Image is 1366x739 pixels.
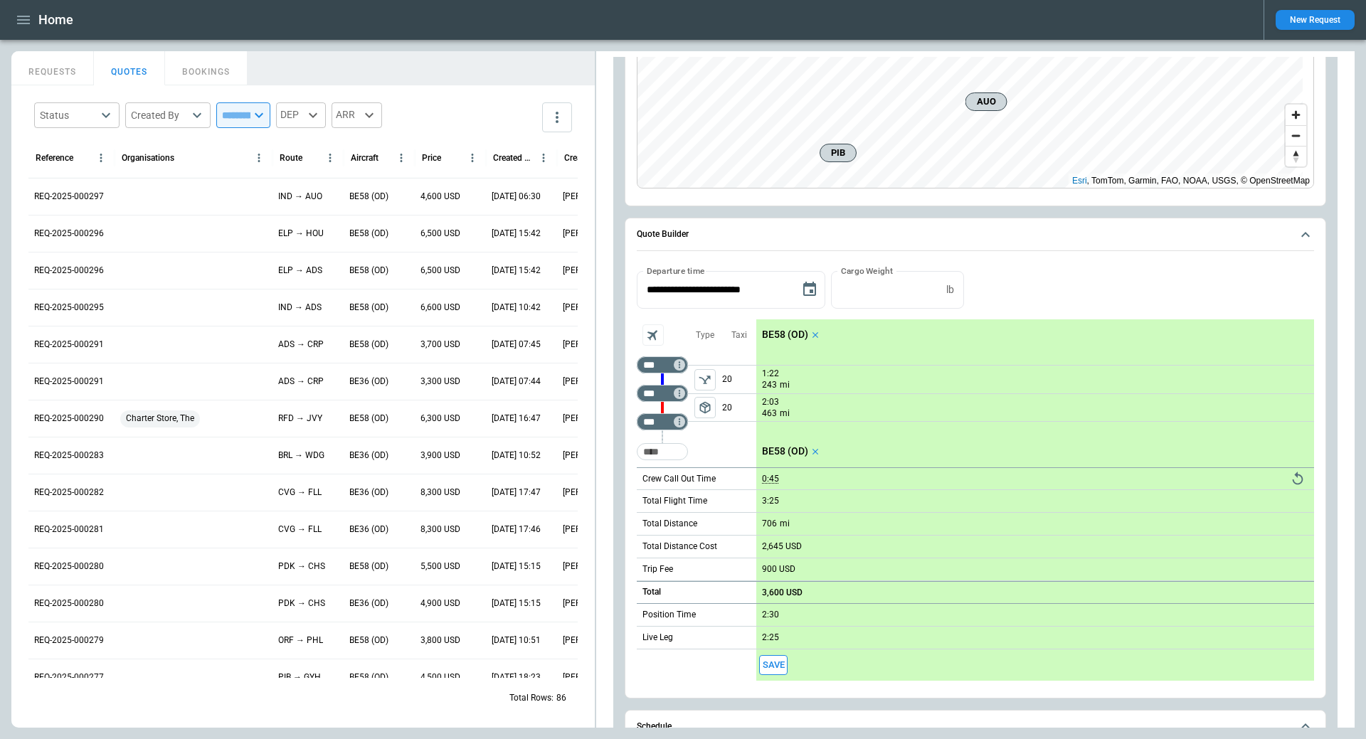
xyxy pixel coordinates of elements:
p: IND → AUO [278,191,322,203]
button: Choose date, selected date is Sep 25, 2025 [795,275,824,304]
p: 3,900 USD [420,450,460,462]
p: Taxi [731,329,747,341]
p: Total Rows: [509,692,554,704]
div: Price [422,153,441,163]
span: package_2 [698,400,712,415]
p: REQ-2025-000283 [34,450,104,462]
p: BE58 (OD) [762,445,808,457]
p: mi [780,408,790,420]
p: BE58 (OD) [349,339,388,351]
p: mi [780,518,790,530]
p: BE36 (OD) [349,376,388,388]
p: 09/22/2025 15:42 [492,228,541,240]
p: 3,800 USD [420,634,460,647]
button: left aligned [694,397,716,418]
p: 09/22/2025 15:42 [492,265,541,277]
div: , TomTom, Garmin, FAO, NOAA, USGS, © OpenStreetMap [1072,174,1310,188]
p: [PERSON_NAME] [563,339,623,351]
p: 2:03 [762,397,779,408]
p: 243 [762,379,777,391]
p: ORF → PHL [278,634,323,647]
p: [PERSON_NAME] [563,191,623,203]
p: 900 USD [762,564,795,575]
p: Total Distance [642,518,697,530]
p: 4,900 USD [420,597,460,610]
p: REQ-2025-000279 [34,634,104,647]
p: mi [780,379,790,391]
p: 2:30 [762,610,779,620]
p: REQ-2025-000290 [34,413,104,425]
p: [PERSON_NAME] [563,634,623,647]
h6: Quote Builder [637,230,689,239]
p: [PERSON_NAME] [563,376,623,388]
p: Position Time [642,609,696,621]
p: BE58 (OD) [762,329,808,341]
p: BE36 (OD) [349,487,388,499]
p: REQ-2025-000280 [34,560,104,573]
p: CVG → FLL [278,523,322,536]
div: Not found [637,356,688,373]
p: BE36 (OD) [349,450,388,462]
p: 6,600 USD [420,302,460,314]
p: ADS → CRP [278,339,324,351]
span: Charter Store, The [120,400,200,437]
p: BE58 (OD) [349,413,388,425]
p: 4,600 USD [420,191,460,203]
p: REQ-2025-000282 [34,487,104,499]
button: left aligned [694,369,716,390]
p: 6,500 USD [420,265,460,277]
h6: Total [642,588,661,597]
label: Departure time [647,265,705,277]
p: 463 [762,408,777,420]
p: 2,645 USD [762,541,802,552]
button: New Request [1276,10,1355,30]
p: BE36 (OD) [349,523,388,536]
span: AUO [972,95,1001,109]
p: 09/16/2025 15:15 [492,560,541,573]
p: REQ-2025-000291 [34,376,104,388]
div: Created by [564,153,605,163]
p: 09/22/2025 07:45 [492,339,541,351]
p: 706 [762,519,777,529]
div: Too short [637,385,688,402]
h6: Schedule [637,722,672,731]
p: [PERSON_NAME] [563,302,623,314]
button: Reset [1287,468,1308,489]
button: more [542,102,572,132]
span: Aircraft selection [642,324,664,346]
p: lb [946,284,954,296]
div: scrollable content [756,319,1314,681]
button: Price column menu [462,148,482,168]
div: Organisations [122,153,174,163]
div: Status [40,108,97,122]
p: REQ-2025-000281 [34,523,104,536]
div: Too short [637,443,688,460]
p: [PERSON_NAME] [563,523,623,536]
div: Route [280,153,302,163]
p: BE58 (OD) [349,228,388,240]
p: [PERSON_NAME] [563,228,623,240]
p: BE36 (OD) [349,597,388,610]
p: BE58 (OD) [349,560,388,573]
p: 09/23/2025 06:30 [492,191,541,203]
p: Total Flight Time [642,495,707,507]
div: Aircraft [351,153,378,163]
p: [PERSON_NAME] [563,487,623,499]
p: ELP → ADS [278,265,322,277]
p: 1:22 [762,368,779,379]
div: Created By [131,108,188,122]
label: Cargo Weight [841,265,893,277]
button: Created At (UTC-05:00) column menu [534,148,554,168]
p: [PERSON_NAME] [563,413,623,425]
div: DEP [276,102,326,128]
p: BE58 (OD) [349,302,388,314]
p: REQ-2025-000291 [34,339,104,351]
p: 5,500 USD [420,560,460,573]
p: 3,700 USD [420,339,460,351]
p: 2:25 [762,632,779,643]
span: Type of sector [694,369,716,390]
p: 09/16/2025 15:15 [492,597,541,610]
p: Trip Fee [642,563,673,575]
p: 20 [722,366,756,393]
p: 09/16/2025 17:46 [492,523,541,536]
